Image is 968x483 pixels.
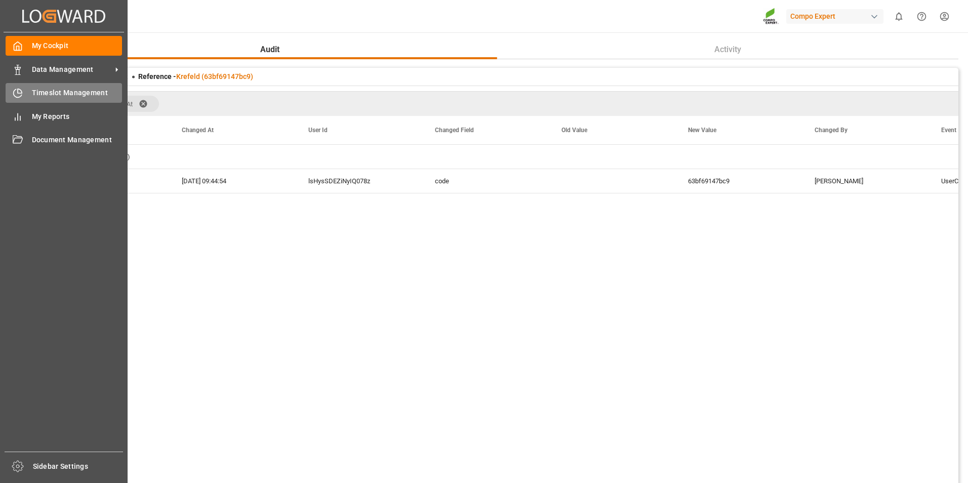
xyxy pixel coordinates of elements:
[941,127,956,134] span: Event
[6,36,122,56] a: My Cockpit
[32,41,123,51] span: My Cockpit
[176,72,253,80] a: Krefeld (63bf69147bc9)
[710,44,745,56] span: Activity
[802,169,929,193] div: [PERSON_NAME]
[43,40,497,59] button: Audit
[308,127,328,134] span: User Id
[763,8,779,25] img: Screenshot%202023-09-29%20at%2010.02.21.png_1712312052.png
[32,88,123,98] span: Timeslot Management
[138,72,253,80] span: Reference -
[786,9,883,24] div: Compo Expert
[32,111,123,122] span: My Reports
[256,44,284,56] span: Audit
[888,5,910,28] button: show 0 new notifications
[561,127,587,134] span: Old Value
[170,169,296,193] div: [DATE] 09:44:54
[497,40,959,59] button: Activity
[423,169,549,193] div: code
[786,7,888,26] button: Compo Expert
[296,169,423,193] div: lsHysSDEZiNyIQ078z
[32,64,112,75] span: Data Management
[6,130,122,150] a: Document Management
[6,106,122,126] a: My Reports
[32,135,123,145] span: Document Management
[435,127,474,134] span: Changed Field
[6,83,122,103] a: Timeslot Management
[676,169,802,193] div: 63bf69147bc9
[182,127,214,134] span: Changed At
[910,5,933,28] button: Help Center
[815,127,848,134] span: Changed By
[33,461,124,472] span: Sidebar Settings
[688,127,716,134] span: New Value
